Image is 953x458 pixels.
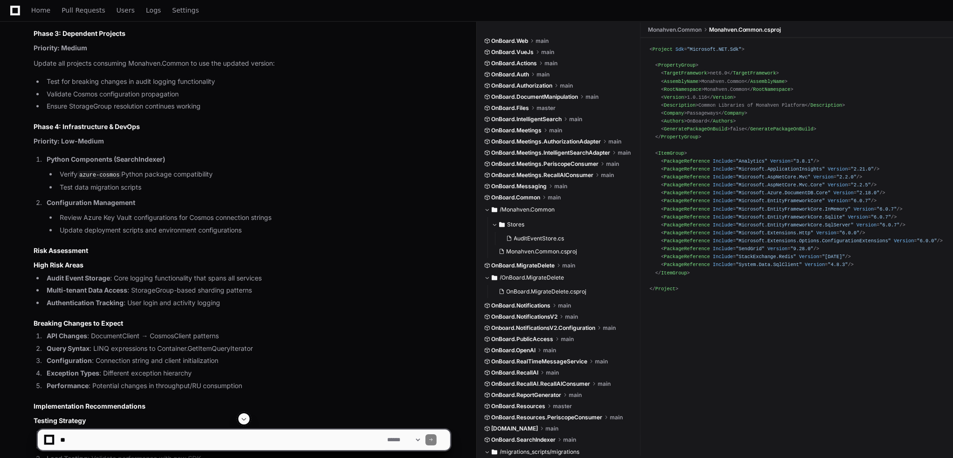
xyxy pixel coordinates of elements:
span: PackageReference [664,198,710,204]
span: OnBoard.Meetings.RecallAIConsumer [492,171,594,179]
button: /Monahven.Common [484,202,633,217]
span: < > [661,126,730,132]
p: Update all projects consuming Monahven.Common to use the updated version: [34,58,450,69]
h2: Risk Assessment [34,246,450,255]
span: Monahven.Common.csproj [709,26,781,34]
span: PropertyGroup [658,62,696,68]
span: Include [713,166,733,172]
span: OnBoard.RecallAI.RecallAIConsumer [492,380,591,388]
span: </ > [707,118,736,124]
span: </ > [655,134,702,140]
span: </ > [719,110,748,116]
span: ItemGroup [658,150,684,156]
span: OnBoard.Resources [492,403,546,410]
span: /OnBoard.MigrateDelete [500,274,564,281]
span: "4.8.3" [828,262,848,267]
span: < > [661,118,687,124]
span: Pull Requests [62,7,105,13]
span: "Microsoft.Extensions.Http" [736,230,814,236]
span: PackageReference [664,246,710,252]
span: main [548,194,561,201]
span: ItemGroup [661,270,687,276]
span: AuditEventStore.cs [514,235,564,242]
li: : LINQ expressions to Container.GetItemQueryIterator [44,343,450,354]
li: Ensure StorageGroup resolution continues working [44,101,450,112]
span: OnBoard.Meetings.PeriscopeConsumer [492,160,599,168]
span: "2.21.0" [851,166,874,172]
span: "SendGrid" [736,246,765,252]
span: Users [117,7,135,13]
span: OnBoard.Messaging [492,183,547,190]
span: main [536,37,549,45]
span: "6.0.7" [876,206,897,212]
span: AssemblyName [750,79,785,84]
span: Include [713,182,733,188]
span: < = = /> [661,222,905,228]
span: PackageReference [664,174,710,180]
span: main [563,262,576,269]
span: "Microsoft.Extensions.Options.ConfigurationExtensions" [736,238,891,244]
strong: Exception Types [47,369,99,377]
span: Version [767,246,787,252]
li: Review Azure Key Vault configurations for Cosmos connection strings [57,212,450,223]
span: TargetFramework [664,70,707,76]
span: "Microsoft.EntityFrameworkCore.Sqlite" [736,214,845,220]
span: OnBoard.RealTimeMessageService [492,358,588,365]
span: PackageReference [664,206,710,212]
span: OnBoard.VueJs [492,48,534,56]
strong: Performance [47,382,89,390]
span: main [569,391,582,399]
span: main [560,82,573,89]
span: OnBoard.Meetings.IntelligentSearchAdapter [492,149,611,157]
span: < = = /> [661,190,885,196]
li: : StorageGroup-based sharding patterns [44,285,450,296]
strong: Query Syntax [47,344,90,352]
span: AssemblyName [664,79,698,84]
span: "Microsoft.AspNetCore.Mvc.Core" [736,182,825,188]
div: net6.0 Monahven.Common Monahven.Common 1.0.116 Common Libraries of Monahven Platform Passageways ... [650,46,944,293]
span: OnBoard.OpenAI [492,347,536,354]
span: main [555,183,568,190]
strong: API Changes [47,332,87,340]
span: Include [713,230,733,236]
span: < > [661,70,710,76]
span: main [606,160,619,168]
h3: Breaking Changes to Expect [34,319,450,328]
span: PackageReference [664,166,710,172]
span: "6.0.0" [839,230,859,236]
span: RootNamespace [753,87,790,92]
span: Description [811,103,842,108]
span: Monahven.Common [648,26,702,34]
li: : DocumentClient → CosmosClient patterns [44,331,450,342]
span: "Microsoft.EntityFrameworkCore.InMemory" [736,206,851,212]
span: Include [713,206,733,212]
span: Version [834,190,854,196]
span: PackageReference [664,158,710,164]
span: OnBoard.Notifications [492,302,551,309]
span: OnBoard.Meetings [492,127,542,134]
span: TargetFramework [733,70,776,76]
span: OnBoard.NotificationsV2 [492,313,558,321]
svg: Directory [492,272,497,283]
span: PackageReference [664,214,710,220]
span: OnBoard.Auth [492,71,529,78]
span: Version [664,95,684,100]
span: < = = /> [661,174,862,180]
span: Company [724,110,744,116]
span: "Microsoft.ApplicationInsights" [736,166,825,172]
span: GeneratePackageOnBuild [750,126,814,132]
span: < = = /> [661,246,819,252]
span: Include [713,238,733,244]
span: OnBoard.RecallAI [492,369,539,376]
span: Sdk [675,47,684,52]
span: < = = /> [661,230,865,236]
span: Version [770,158,790,164]
span: Version [799,254,819,260]
button: OnBoard.MigrateDelete.csproj [495,285,628,298]
span: Version [828,198,848,204]
span: main [603,324,616,332]
span: Version [816,230,836,236]
span: OnBoard.MigrateDelete [492,262,555,269]
span: "System.Data.SqlClient" [736,262,802,267]
li: Test for breaking changes in audit logging functionality [44,76,450,87]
